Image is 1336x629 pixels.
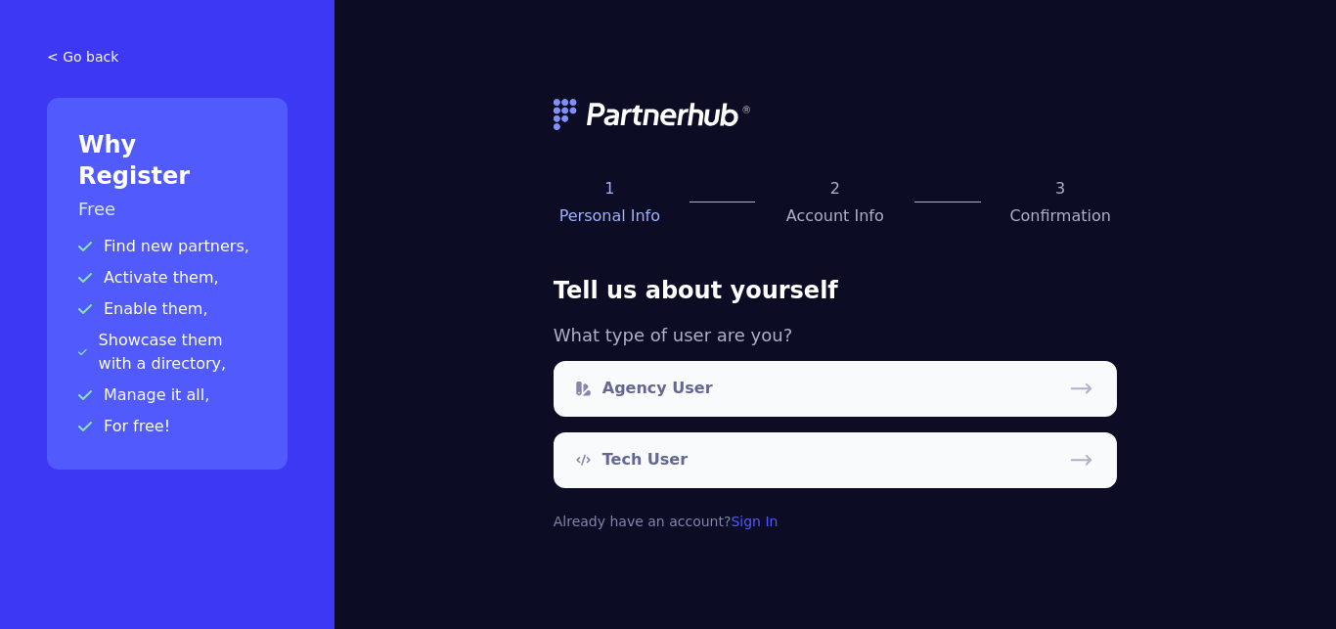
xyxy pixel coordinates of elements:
p: Personal Info [554,204,666,228]
a: Agency User [554,361,1117,417]
p: Account Info [779,204,891,228]
a: < Go back [47,47,288,67]
p: 3 [1004,177,1117,201]
a: Sign In [731,514,778,529]
h5: What type of user are you? [554,322,1117,349]
p: 1 [554,177,666,201]
p: Enable them, [78,297,256,321]
p: Manage it all, [78,383,256,407]
p: Already have an account? [554,512,1117,531]
p: For free! [78,415,256,438]
p: 2 [779,177,891,201]
p: Activate them, [78,266,256,290]
p: Find new partners, [78,235,256,258]
p: Showcase them with a directory, [78,329,256,376]
h3: Free [78,196,256,223]
h2: Why Register [78,129,256,192]
a: Tech User [554,432,1117,488]
img: logo [554,99,753,130]
p: Tech User [602,448,688,472]
h3: Tell us about yourself [554,275,1117,306]
p: Confirmation [1004,204,1117,228]
p: Agency User [602,377,713,400]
